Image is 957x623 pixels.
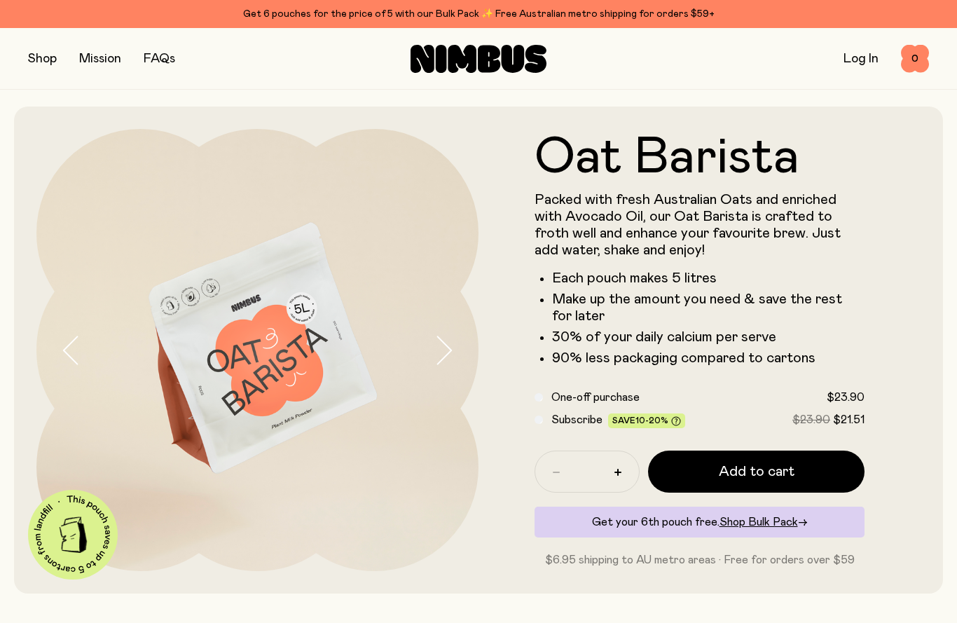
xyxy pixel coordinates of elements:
p: $6.95 shipping to AU metro areas · Free for orders over $59 [535,552,865,568]
li: Each pouch makes 5 litres [552,270,865,287]
a: Mission [79,53,121,65]
div: Get 6 pouches for the price of 5 with our Bulk Pack ✨ Free Australian metro shipping for orders $59+ [28,6,929,22]
span: One-off purchase [551,392,640,403]
span: $23.90 [827,392,865,403]
p: Packed with fresh Australian Oats and enriched with Avocado Oil, our Oat Barista is crafted to fr... [535,191,865,259]
span: Add to cart [719,462,794,481]
span: Subscribe [551,414,603,425]
span: 10-20% [635,416,668,425]
button: Add to cart [648,451,865,493]
div: Get your 6th pouch free. [535,507,865,538]
span: Save [612,416,681,427]
span: Shop Bulk Pack [720,516,798,528]
a: Log In [844,53,879,65]
li: Make up the amount you need & save the rest for later [552,291,865,324]
h1: Oat Barista [535,132,865,183]
span: $23.90 [792,414,830,425]
span: $21.51 [833,414,865,425]
li: 30% of your daily calcium per serve [552,329,865,345]
button: 0 [901,45,929,73]
a: FAQs [144,53,175,65]
li: 90% less packaging compared to cartons [552,350,865,367]
a: Shop Bulk Pack→ [720,516,808,528]
img: illustration-carton.png [50,512,97,559]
